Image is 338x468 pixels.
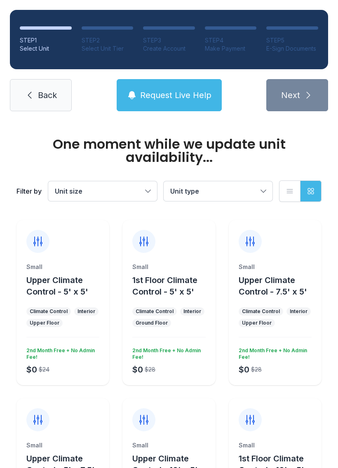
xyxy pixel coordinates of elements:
div: Select Unit [20,44,72,53]
div: $28 [145,365,155,374]
div: $28 [251,365,262,374]
div: Interior [77,308,95,315]
div: Interior [290,308,307,315]
div: Climate Control [30,308,68,315]
div: $24 [39,365,49,374]
span: Upper Climate Control - 5' x 5' [26,275,88,297]
span: 1st Floor Climate Control - 5' x 5' [132,275,197,297]
div: Climate Control [242,308,280,315]
div: $0 [132,364,143,375]
button: Unit type [164,181,272,201]
div: 2nd Month Free + No Admin Fee! [235,344,312,360]
div: Upper Floor [30,320,59,326]
div: STEP 5 [266,36,318,44]
div: STEP 3 [143,36,195,44]
span: Unit size [55,187,82,195]
div: 2nd Month Free + No Admin Fee! [23,344,99,360]
div: STEP 4 [205,36,257,44]
div: E-Sign Documents [266,44,318,53]
span: Next [281,89,300,101]
div: Create Account [143,44,195,53]
span: Unit type [170,187,199,195]
div: Climate Control [136,308,174,315]
div: Small [239,441,312,449]
button: Upper Climate Control - 5' x 5' [26,274,106,297]
div: Small [26,263,99,271]
span: Upper Climate Control - 7.5' x 5' [239,275,307,297]
div: Select Unit Tier [82,44,134,53]
div: STEP 2 [82,36,134,44]
div: STEP 1 [20,36,72,44]
div: Small [239,263,312,271]
div: Small [132,441,205,449]
div: Interior [183,308,201,315]
div: Filter by [16,186,42,196]
button: Upper Climate Control - 7.5' x 5' [239,274,318,297]
div: Make Payment [205,44,257,53]
div: Small [132,263,205,271]
div: Upper Floor [242,320,272,326]
div: One moment while we update unit availability... [16,138,322,164]
button: Unit size [48,181,157,201]
div: 2nd Month Free + No Admin Fee! [129,344,205,360]
div: $0 [26,364,37,375]
div: Small [26,441,99,449]
button: 1st Floor Climate Control - 5' x 5' [132,274,212,297]
span: Request Live Help [140,89,211,101]
div: Ground Floor [136,320,168,326]
span: Back [38,89,57,101]
div: $0 [239,364,249,375]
